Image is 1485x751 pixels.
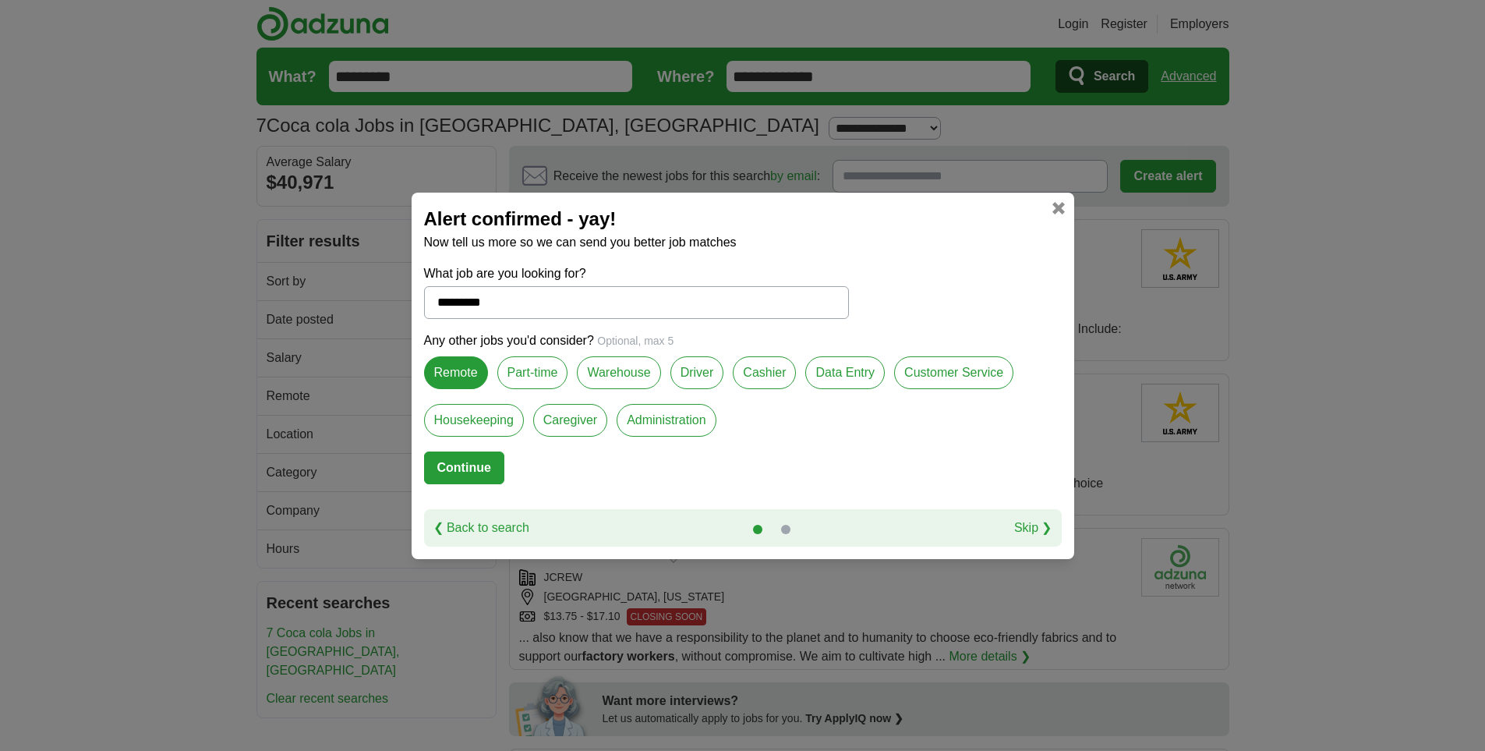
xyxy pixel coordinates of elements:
label: Warehouse [577,356,660,389]
label: Customer Service [894,356,1013,389]
label: Remote [424,356,488,389]
a: ❮ Back to search [433,519,529,537]
a: Skip ❯ [1014,519,1052,537]
label: Housekeeping [424,404,524,437]
label: Driver [670,356,724,389]
label: Administration [617,404,716,437]
p: Now tell us more so we can send you better job matches [424,233,1062,252]
p: Any other jobs you'd consider? [424,331,1062,350]
span: Optional, max 5 [597,335,674,347]
label: What job are you looking for? [424,264,849,283]
label: Cashier [733,356,796,389]
label: Caregiver [533,404,607,437]
label: Data Entry [805,356,885,389]
h2: Alert confirmed - yay! [424,205,1062,233]
label: Part-time [497,356,568,389]
button: Continue [424,452,504,484]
